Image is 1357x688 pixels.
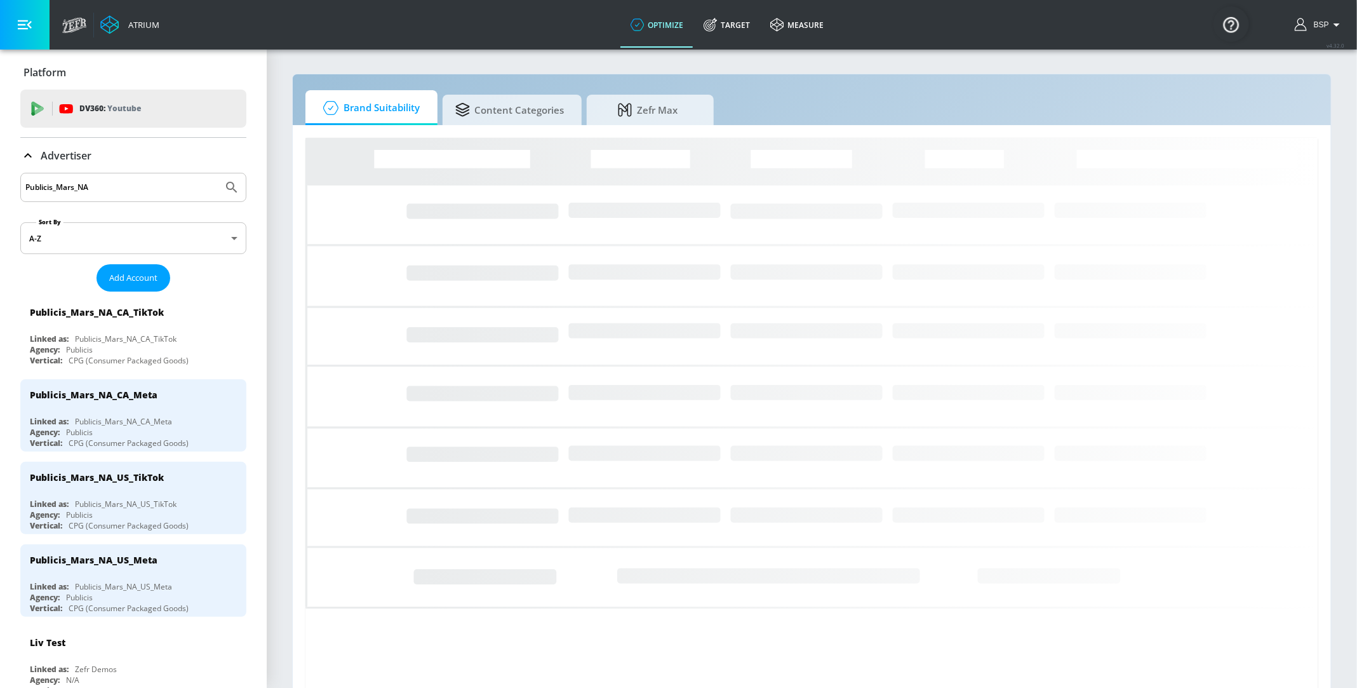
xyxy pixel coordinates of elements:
[20,544,246,617] div: Publicis_Mars_NA_US_MetaLinked as:Publicis_Mars_NA_US_MetaAgency:PublicisVertical:CPG (Consumer P...
[30,554,157,566] div: Publicis_Mars_NA_US_Meta
[79,102,141,116] p: DV360:
[30,603,62,614] div: Vertical:
[30,520,62,531] div: Vertical:
[66,344,93,355] div: Publicis
[30,344,60,355] div: Agency:
[1309,20,1329,29] span: login as: bsp_linking@zefr.com
[20,222,246,254] div: A-Z
[107,102,141,115] p: Youtube
[20,462,246,534] div: Publicis_Mars_NA_US_TikTokLinked as:Publicis_Mars_NA_US_TikTokAgency:PublicisVertical:CPG (Consum...
[66,675,79,685] div: N/A
[1327,42,1344,49] span: v 4.32.0
[25,179,218,196] input: Search by name
[123,19,159,30] div: Atrium
[30,664,69,675] div: Linked as:
[100,15,159,34] a: Atrium
[218,173,246,201] button: Submit Search
[30,675,60,685] div: Agency:
[69,520,189,531] div: CPG (Consumer Packaged Goods)
[75,416,172,427] div: Publicis_Mars_NA_CA_Meta
[30,389,157,401] div: Publicis_Mars_NA_CA_Meta
[41,149,91,163] p: Advertiser
[30,637,65,649] div: Liv Test
[30,416,69,427] div: Linked as:
[36,218,64,226] label: Sort By
[1213,6,1249,42] button: Open Resource Center
[693,2,760,48] a: Target
[66,592,93,603] div: Publicis
[66,509,93,520] div: Publicis
[20,297,246,369] div: Publicis_Mars_NA_CA_TikTokLinked as:Publicis_Mars_NA_CA_TikTokAgency:PublicisVertical:CPG (Consum...
[109,271,157,285] span: Add Account
[75,334,177,344] div: Publicis_Mars_NA_CA_TikTok
[69,438,189,449] div: CPG (Consumer Packaged Goods)
[30,499,69,509] div: Linked as:
[23,65,66,79] p: Platform
[760,2,834,48] a: measure
[30,592,60,603] div: Agency:
[30,471,164,483] div: Publicis_Mars_NA_US_TikTok
[30,438,62,449] div: Vertical:
[455,95,564,125] span: Content Categories
[20,90,246,128] div: DV360: Youtube
[620,2,693,48] a: optimize
[30,334,69,344] div: Linked as:
[69,355,189,366] div: CPG (Consumer Packaged Goods)
[30,355,62,366] div: Vertical:
[75,499,177,509] div: Publicis_Mars_NA_US_TikTok
[599,95,696,125] span: Zefr Max
[318,93,420,123] span: Brand Suitability
[30,581,69,592] div: Linked as:
[20,379,246,452] div: Publicis_Mars_NA_CA_MetaLinked as:Publicis_Mars_NA_CA_MetaAgency:PublicisVertical:CPG (Consumer P...
[97,264,170,292] button: Add Account
[75,581,172,592] div: Publicis_Mars_NA_US_Meta
[75,664,117,675] div: Zefr Demos
[30,509,60,520] div: Agency:
[30,306,164,318] div: Publicis_Mars_NA_CA_TikTok
[66,427,93,438] div: Publicis
[20,55,246,90] div: Platform
[1295,17,1344,32] button: BSP
[69,603,189,614] div: CPG (Consumer Packaged Goods)
[20,138,246,173] div: Advertiser
[30,427,60,438] div: Agency:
